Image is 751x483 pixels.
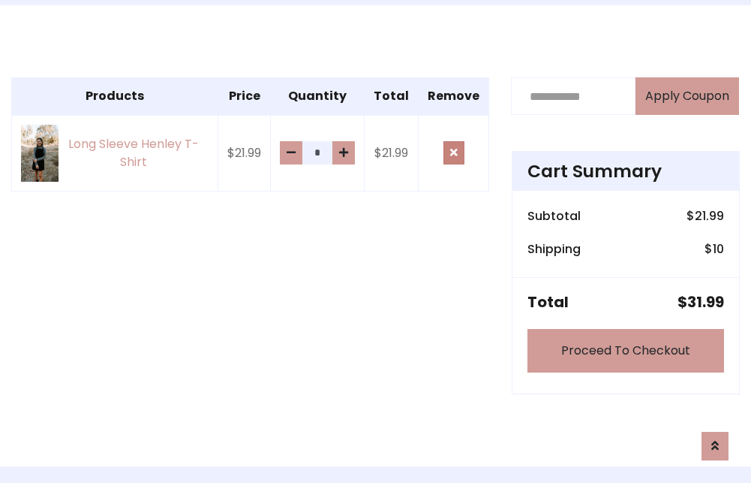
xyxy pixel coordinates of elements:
th: Remove [419,78,489,116]
h6: $ [704,242,724,256]
a: Proceed To Checkout [527,329,724,373]
th: Products [12,78,218,116]
th: Quantity [271,78,365,116]
td: $21.99 [365,115,419,191]
h4: Cart Summary [527,161,724,182]
h6: $ [686,209,724,223]
h5: $ [677,293,724,311]
h6: Subtotal [527,209,581,223]
span: 31.99 [687,291,724,312]
h6: Shipping [527,242,581,256]
button: Apply Coupon [635,77,739,115]
th: Total [365,78,419,116]
h5: Total [527,293,569,311]
td: $21.99 [218,115,271,191]
a: Long Sleeve Henley T-Shirt [21,125,209,181]
th: Price [218,78,271,116]
span: 21.99 [695,207,724,225]
span: 10 [713,240,724,258]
